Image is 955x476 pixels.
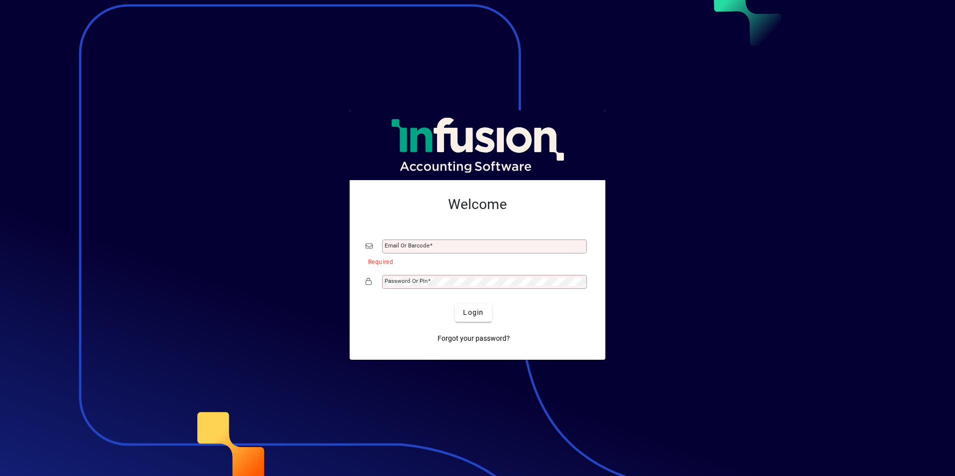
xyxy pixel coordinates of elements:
[438,333,510,344] span: Forgot your password?
[463,307,483,318] span: Login
[385,277,428,284] mat-label: Password or Pin
[366,196,589,213] h2: Welcome
[434,330,514,348] a: Forgot your password?
[368,256,581,266] mat-error: Required
[455,304,491,322] button: Login
[385,242,430,249] mat-label: Email or Barcode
